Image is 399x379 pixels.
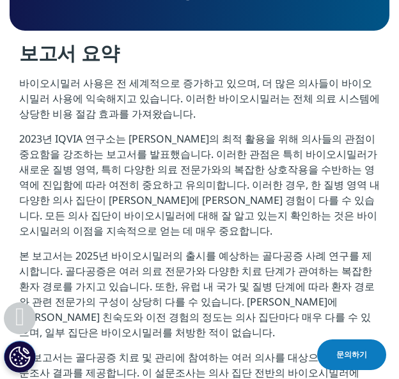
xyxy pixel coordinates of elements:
a: 문의하기 [317,339,386,370]
button: 쿠키 설정 [4,341,36,373]
font: 바이오시밀러 사용은 전 세계적으로 증가하고 있으며, 더 많은 의사들이 바이오시밀러 사용에 익숙해지고 있습니다. 이러한 바이오시밀러는 전체 의료 시스템에 상당한 비용 절감 효과... [19,76,380,121]
font: 본 보고서는 2025년 바이오시밀러의 출시를 예상하는 골다공증 사례 연구를 제시합니다. 골다공증은 여러 의료 전문가와 다양한 치료 단계가 관여하는 복잡한 환자 경로를 가지고 ... [19,249,375,339]
font: 보고서 요약 [19,40,119,66]
font: 2023년 IQVIA 연구소는 [PERSON_NAME]의 최적 활용을 위해 의사들의 관점이 중요함을 강조하는 보고서를 발표했습니다. 이러한 관점은 특히 바이오시밀러가 새로운 ... [19,132,380,238]
font: 문의하기 [336,349,367,360]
